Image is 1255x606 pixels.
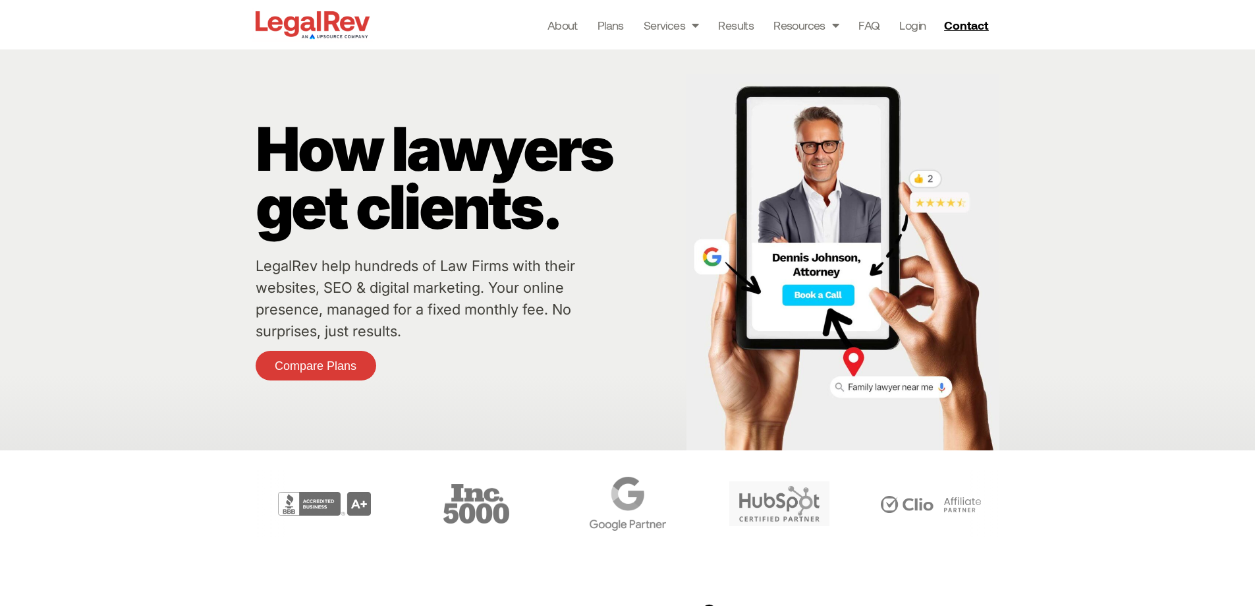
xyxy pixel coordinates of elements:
a: Contact [939,15,997,36]
a: Login [899,16,926,34]
div: Carousel [252,470,1003,537]
a: About [547,16,578,34]
div: 2 / 6 [252,470,397,537]
a: Compare Plans [256,351,376,380]
a: Services [644,16,699,34]
div: 3 / 6 [404,470,549,537]
a: Resources [773,16,839,34]
a: FAQ [858,16,879,34]
a: Results [718,16,754,34]
div: 5 / 6 [707,470,852,537]
span: Compare Plans [275,360,356,372]
div: 6 / 6 [858,470,1003,537]
p: How lawyers get clients. [256,120,680,236]
div: 4 / 6 [555,470,700,537]
span: Contact [944,19,988,31]
a: Plans [598,16,624,34]
a: LegalRev help hundreds of Law Firms with their websites, SEO & digital marketing. Your online pre... [256,257,575,340]
nav: Menu [547,16,926,34]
